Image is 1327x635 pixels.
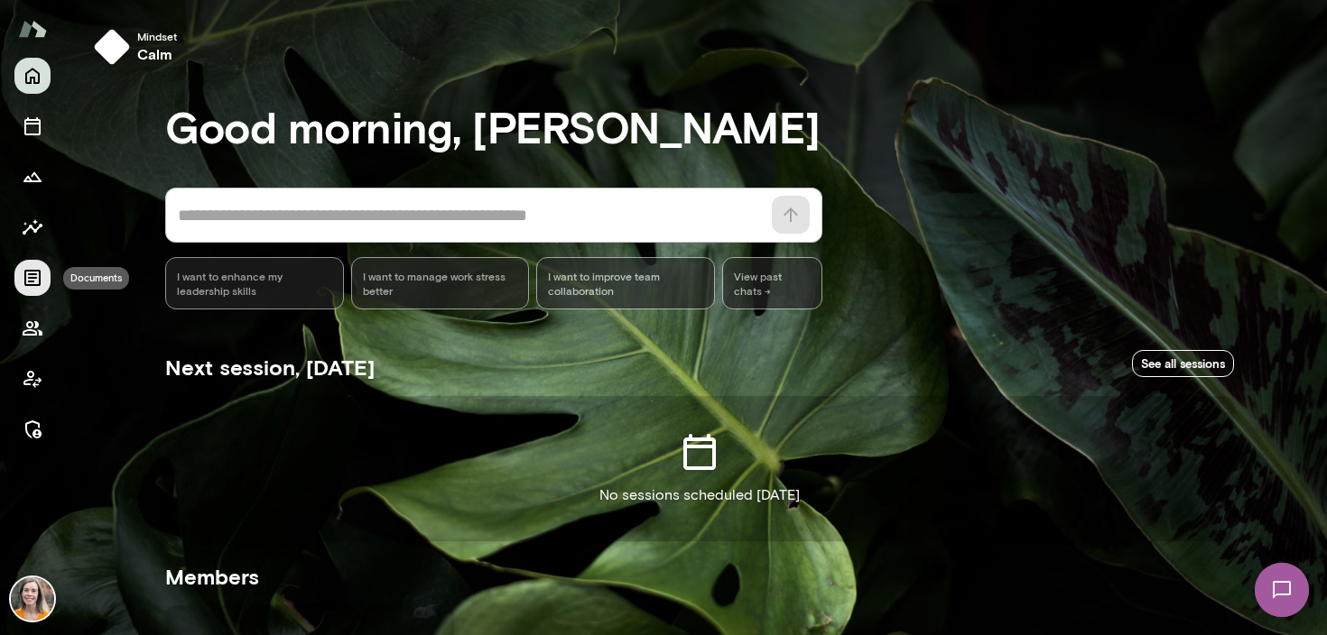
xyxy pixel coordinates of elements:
[165,562,1234,591] h5: Members
[14,310,51,346] button: Members
[18,12,47,46] img: Mento
[11,577,54,621] img: Carrie Kelly
[548,269,703,298] span: I want to improve team collaboration
[1132,350,1234,378] a: See all sessions
[14,411,51,447] button: Manage
[351,257,530,309] div: I want to manage work stress better
[363,269,518,298] span: I want to manage work stress better
[14,260,51,296] button: Documents
[14,108,51,144] button: Sessions
[536,257,715,309] div: I want to improve team collaboration
[63,267,129,290] div: Documents
[165,353,375,382] h5: Next session, [DATE]
[14,58,51,94] button: Home
[14,361,51,397] button: Client app
[599,484,800,506] p: No sessions scheduled [DATE]
[14,209,51,245] button: Insights
[87,22,191,72] button: Mindsetcalm
[94,29,130,65] img: mindset
[177,269,332,298] span: I want to enhance my leadership skills
[165,101,1234,152] h3: Good morning, [PERSON_NAME]
[137,29,177,43] span: Mindset
[722,257,822,309] span: View past chats ->
[137,43,177,65] h6: calm
[14,159,51,195] button: Growth Plan
[165,257,344,309] div: I want to enhance my leadership skills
